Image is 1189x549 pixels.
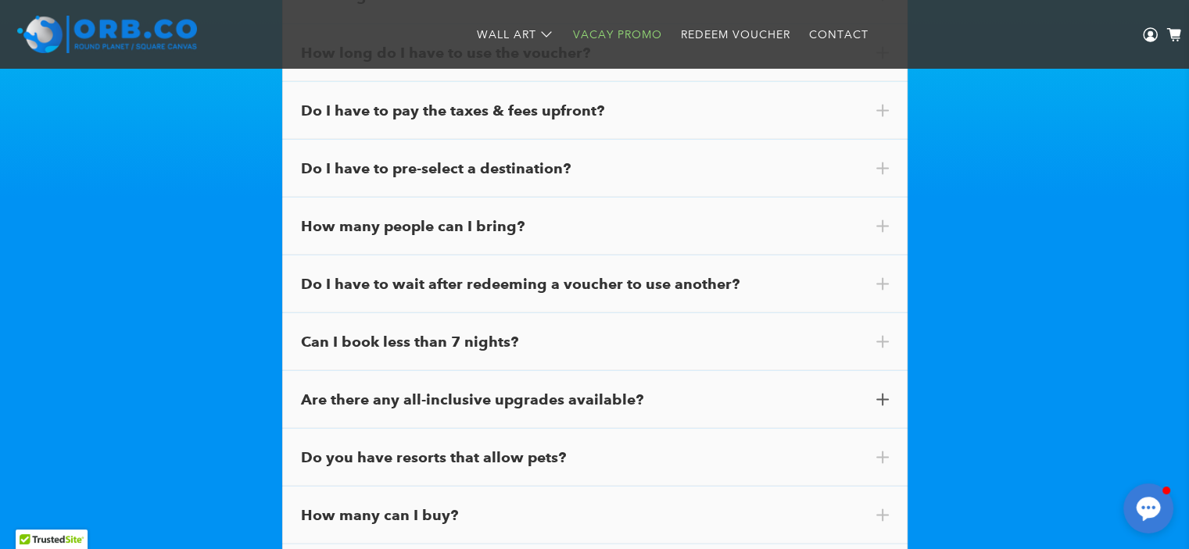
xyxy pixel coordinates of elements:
div: Do you have resorts that allow pets? [301,447,889,468]
div: Do I have to wait after redeeming a voucher to use another? [282,255,908,313]
div: Do I have to pre-select a destination? [282,140,908,198]
div: Do you have resorts that allow pets? [282,429,908,487]
a: Redeem Voucher [671,14,800,55]
div: How many can I buy? [282,487,908,544]
div: How many people can I bring? [301,216,889,237]
div: How many people can I bring? [282,198,908,255]
a: Wall Art [467,14,564,55]
div: Do I have to pre-select a destination? [301,159,889,179]
div: Do I have to wait after redeeming a voucher to use another? [301,274,889,294]
a: Contact [800,14,878,55]
a: Vacay Promo [564,14,671,55]
div: Can I book less than 7 nights? [301,332,889,352]
button: Open chat window [1123,483,1173,533]
div: Are there any all-inclusive upgrades available? [301,390,889,410]
div: Are there any all-inclusive upgrades available? [282,371,908,429]
div: Do I have to pay the taxes & fees upfront? [282,82,908,140]
div: How many can I buy? [301,505,889,526]
div: Do I have to pay the taxes & fees upfront? [301,101,889,121]
div: Can I book less than 7 nights? [282,313,908,371]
